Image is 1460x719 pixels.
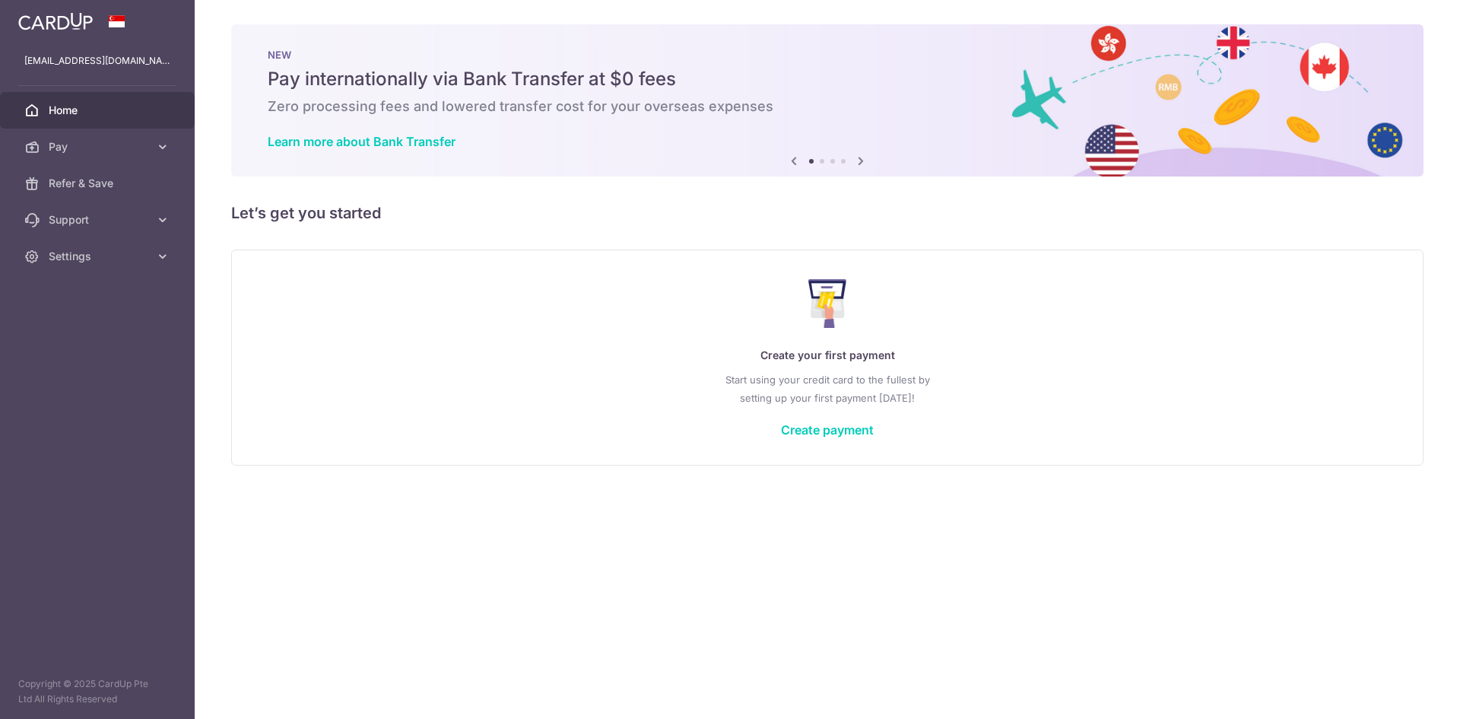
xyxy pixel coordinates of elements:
img: Bank transfer banner [231,24,1423,177]
p: Create your first payment [262,346,1392,364]
p: Start using your credit card to the fullest by setting up your first payment [DATE]! [262,371,1392,407]
span: Refer & Save [49,176,149,191]
h5: Let’s get you started [231,201,1423,225]
span: Support [49,212,149,227]
h6: Zero processing fees and lowered transfer cost for your overseas expenses [268,97,1387,116]
span: Pay [49,139,149,154]
span: Settings [49,249,149,264]
img: Make Payment [808,279,847,328]
a: Learn more about Bank Transfer [268,134,455,149]
a: Create payment [781,422,874,437]
p: NEW [268,49,1387,61]
p: [EMAIL_ADDRESS][DOMAIN_NAME] [24,53,170,68]
span: Home [49,103,149,118]
h5: Pay internationally via Bank Transfer at $0 fees [268,67,1387,91]
img: CardUp [18,12,93,30]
